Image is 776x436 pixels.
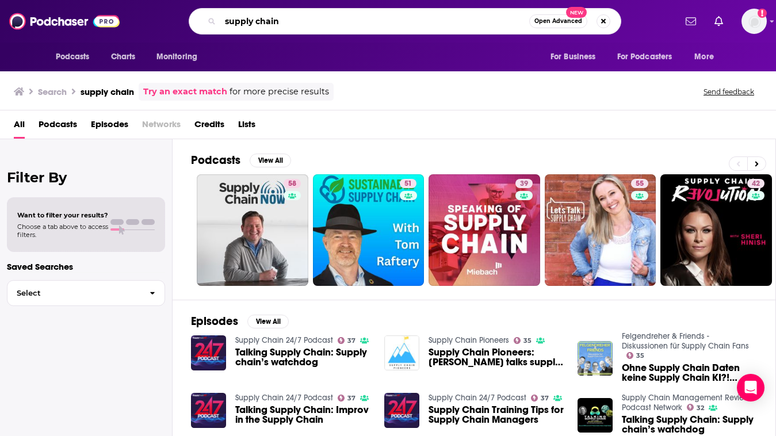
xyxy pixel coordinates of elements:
[636,178,644,190] span: 55
[191,314,238,328] h2: Episodes
[758,9,767,18] svg: Add a profile image
[752,178,760,190] span: 42
[541,396,549,401] span: 37
[191,153,291,167] a: PodcastsView All
[631,179,648,188] a: 55
[566,7,587,18] span: New
[520,178,528,190] span: 39
[104,46,143,68] a: Charts
[660,174,772,286] a: 42
[7,169,165,186] h2: Filter By
[238,115,255,139] a: Lists
[235,393,333,403] a: Supply Chain 24/7 Podcast
[313,174,425,286] a: 51
[636,353,644,358] span: 35
[48,46,105,68] button: open menu
[741,9,767,34] span: Logged in as careycifranic
[622,363,757,383] a: Ohne Supply Chain Daten keine Supply Chain KI?! Felgendreher & Friends Supply Chain Community Liv...
[429,393,526,403] a: Supply Chain 24/7 Podcast
[400,179,416,188] a: 51
[429,347,564,367] span: Supply Chain Pioneers: [PERSON_NAME] talks supply chain!
[247,315,289,328] button: View All
[142,115,181,139] span: Networks
[17,223,108,239] span: Choose a tab above to access filters.
[697,406,704,411] span: 32
[622,393,750,412] a: Supply Chain Management Review Podcast Network
[694,49,714,65] span: More
[250,154,291,167] button: View All
[81,86,134,97] h3: supply chain
[384,335,419,370] img: Supply Chain Pioneers: Koray Koese talks supply chain!
[7,289,140,297] span: Select
[235,335,333,345] a: Supply Chain 24/7 Podcast
[429,174,540,286] a: 39
[622,331,749,351] a: Felgendreher & Friends - Diskussionen für Supply Chain Fans
[143,85,227,98] a: Try an exact match
[578,341,613,376] img: Ohne Supply Chain Daten keine Supply Chain KI?! Felgendreher & Friends Supply Chain Community Liv...
[347,396,355,401] span: 37
[545,174,656,286] a: 55
[191,335,226,370] img: Talking Supply Chain: Supply chain’s watchdog
[534,18,582,24] span: Open Advanced
[338,337,356,344] a: 37
[191,314,289,328] a: EpisodesView All
[7,280,165,306] button: Select
[687,404,705,411] a: 32
[710,12,728,31] a: Show notifications dropdown
[741,9,767,34] img: User Profile
[514,337,532,344] a: 35
[284,179,301,188] a: 58
[741,9,767,34] button: Show profile menu
[681,12,701,31] a: Show notifications dropdown
[622,415,757,434] span: Talking Supply Chain: Supply chain’s watchdog
[515,179,533,188] a: 39
[347,338,355,343] span: 37
[56,49,90,65] span: Podcasts
[235,405,370,424] a: Talking Supply Chain: Improv in the Supply Chain
[189,8,621,35] div: Search podcasts, credits, & more...
[747,179,764,188] a: 42
[111,49,136,65] span: Charts
[7,261,165,272] p: Saved Searches
[404,178,412,190] span: 51
[197,174,308,286] a: 58
[529,14,587,28] button: Open AdvancedNew
[194,115,224,139] a: Credits
[384,393,419,428] img: Supply Chain Training Tips for Supply Chain Managers
[14,115,25,139] a: All
[700,87,758,97] button: Send feedback
[429,405,564,424] a: Supply Chain Training Tips for Supply Chain Managers
[191,153,240,167] h2: Podcasts
[610,46,689,68] button: open menu
[429,335,509,345] a: Supply Chain Pioneers
[156,49,197,65] span: Monitoring
[429,347,564,367] a: Supply Chain Pioneers: Koray Koese talks supply chain!
[288,178,296,190] span: 58
[235,347,370,367] a: Talking Supply Chain: Supply chain’s watchdog
[542,46,610,68] button: open menu
[17,211,108,219] span: Want to filter your results?
[38,86,67,97] h3: Search
[220,12,529,30] input: Search podcasts, credits, & more...
[578,398,613,433] a: Talking Supply Chain: Supply chain’s watchdog
[191,393,226,428] img: Talking Supply Chain: Improv in the Supply Chain
[230,85,329,98] span: for more precise results
[617,49,672,65] span: For Podcasters
[91,115,128,139] a: Episodes
[686,46,728,68] button: open menu
[148,46,212,68] button: open menu
[9,10,120,32] img: Podchaser - Follow, Share and Rate Podcasts
[338,395,356,401] a: 37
